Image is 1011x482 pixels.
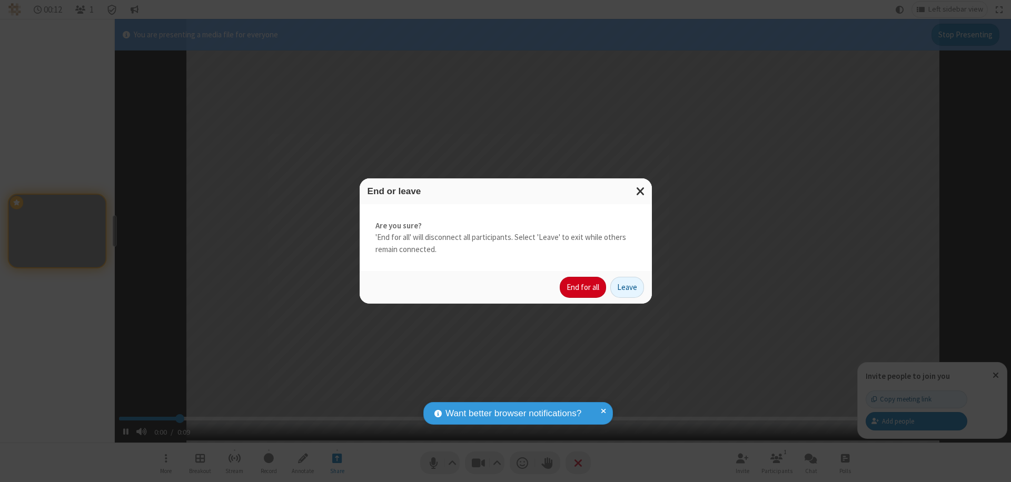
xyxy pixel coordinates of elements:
button: Close modal [630,178,652,204]
h3: End or leave [368,186,644,196]
button: Leave [610,277,644,298]
button: End for all [560,277,606,298]
div: 'End for all' will disconnect all participants. Select 'Leave' to exit while others remain connec... [360,204,652,272]
span: Want better browser notifications? [445,407,581,420]
strong: Are you sure? [375,220,636,232]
